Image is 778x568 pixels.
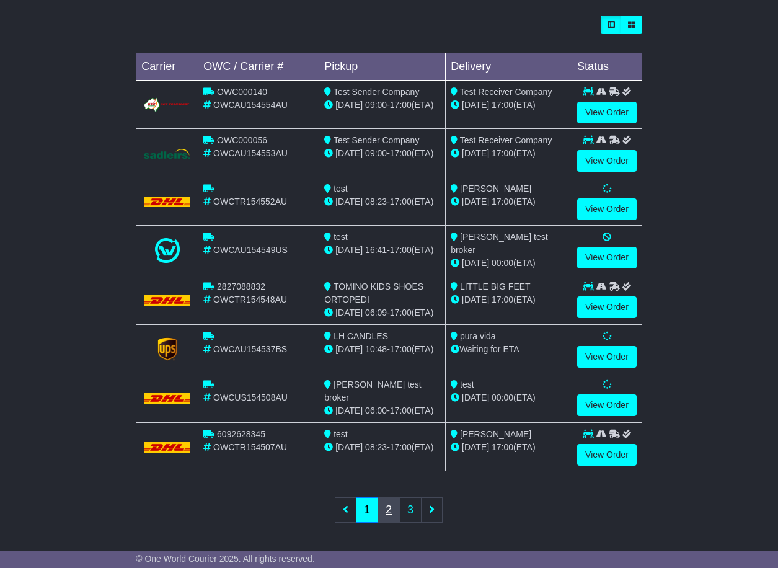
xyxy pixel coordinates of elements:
span: OWCTR154507AU [213,442,287,452]
span: 08:23 [365,197,387,206]
span: [DATE] [462,393,489,402]
span: Test Sender Company [334,87,420,97]
span: 10:48 [365,344,387,354]
a: 2 [378,497,400,523]
img: DHL.png [144,393,190,403]
span: OWCAU154549US [213,245,288,255]
span: Test Receiver Company [460,87,552,97]
a: View Order [577,150,637,172]
span: 17:00 [390,148,412,158]
span: OWC000056 [217,135,267,145]
div: - (ETA) [324,441,440,454]
span: © One World Courier 2025. All rights reserved. [136,554,315,564]
img: UPS.png [155,337,180,362]
span: 6092628345 [217,429,265,439]
span: [PERSON_NAME] [460,429,531,439]
span: [DATE] [335,308,363,317]
span: [PERSON_NAME] test broker [324,379,421,402]
span: [DATE] [462,442,489,452]
span: 17:00 [390,100,412,110]
a: View Order [577,198,637,220]
span: 09:00 [365,148,387,158]
span: [DATE] [462,258,489,268]
span: OWCAU154537BS [213,344,287,354]
span: 17:00 [390,406,412,415]
a: View Order [577,346,637,368]
span: test [334,184,348,193]
span: test [334,232,348,242]
a: 1 [356,497,378,523]
span: 17:00 [390,197,412,206]
span: [DATE] [462,148,489,158]
span: TOMINO KIDS SHOES ORTOPEDI [324,282,423,304]
span: LITTLE BIG FEET [460,282,531,291]
span: 09:00 [365,100,387,110]
span: OWC000140 [217,87,267,97]
td: Status [572,53,642,81]
span: OWCUS154508AU [213,393,288,402]
span: [DATE] [335,406,363,415]
span: LH CANDLES [334,331,388,341]
div: - (ETA) [324,343,440,356]
span: [DATE] [462,295,489,304]
span: 17:00 [492,442,513,452]
span: [DATE] [335,100,363,110]
td: Carrier [136,53,198,81]
span: pura vida [460,331,496,341]
img: GetCarrierServiceLogo [144,149,190,159]
a: 3 [399,497,422,523]
a: View Order [577,102,637,123]
div: (ETA) [451,391,567,404]
a: View Order [577,444,637,466]
div: - (ETA) [324,244,440,257]
a: View Order [577,247,637,268]
span: 17:00 [492,148,513,158]
div: (ETA) [451,195,567,208]
img: DHL.png [144,197,190,206]
span: OWCTR154548AU [213,295,287,304]
span: 17:00 [492,197,513,206]
span: Test Sender Company [334,135,420,145]
span: 17:00 [390,308,412,317]
span: test [460,379,474,389]
div: - (ETA) [324,195,440,208]
div: - (ETA) [324,404,440,417]
span: 16:41 [365,245,387,255]
div: - (ETA) [324,306,440,319]
div: (ETA) [451,99,567,112]
span: [DATE] [335,197,363,206]
span: Test Receiver Company [460,135,552,145]
div: (ETA) [451,257,567,270]
span: test [334,429,348,439]
span: 06:00 [365,406,387,415]
span: [DATE] [462,100,489,110]
img: DHL.png [144,295,190,305]
img: GetCarrierServiceLogo [144,97,190,112]
div: Waiting for ETA [451,343,567,356]
span: 17:00 [492,295,513,304]
span: 17:00 [390,344,412,354]
span: OWCTR154552AU [213,197,287,206]
span: OWCAU154554AU [213,100,288,110]
span: [DATE] [335,245,363,255]
img: One_World_Courier.png [155,238,180,263]
span: 17:00 [390,442,412,452]
span: [PERSON_NAME] test broker [451,232,547,255]
div: (ETA) [451,147,567,160]
span: [DATE] [335,442,363,452]
span: 06:09 [365,308,387,317]
a: View Order [577,394,637,416]
span: 00:00 [492,258,513,268]
span: 17:00 [492,100,513,110]
span: 00:00 [492,393,513,402]
span: 2827088832 [217,282,265,291]
div: (ETA) [451,441,567,454]
span: [DATE] [335,148,363,158]
span: [DATE] [462,197,489,206]
span: [PERSON_NAME] [460,184,531,193]
a: View Order [577,296,637,318]
div: (ETA) [451,293,567,306]
td: Delivery [446,53,572,81]
div: - (ETA) [324,147,440,160]
span: [DATE] [335,344,363,354]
